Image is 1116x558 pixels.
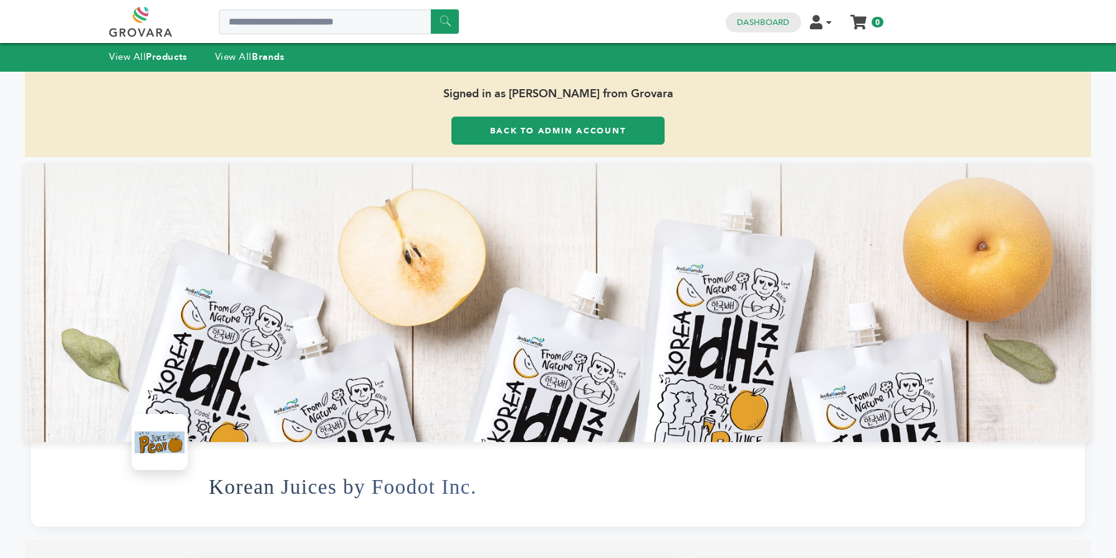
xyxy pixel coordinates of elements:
a: View AllBrands [215,51,285,63]
span: 0 [872,17,883,27]
input: Search a product or brand... [219,9,459,34]
a: View AllProducts [109,51,188,63]
img: Korean Juices by Foodot Inc. Logo [135,417,185,467]
strong: Products [146,51,187,63]
a: Dashboard [737,17,789,28]
strong: Brands [252,51,284,63]
a: Back to Admin Account [451,117,665,145]
a: My Cart [852,11,866,24]
span: Signed in as [PERSON_NAME] from Grovara [25,72,1091,117]
h1: Korean Juices by Foodot Inc. [209,456,477,517]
